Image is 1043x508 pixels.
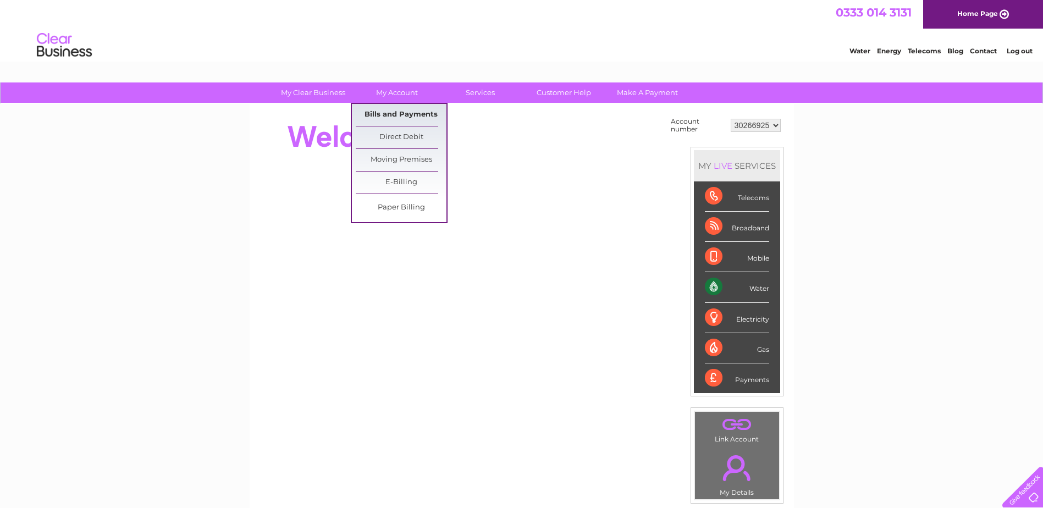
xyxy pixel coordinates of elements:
[356,126,446,148] a: Direct Debit
[356,149,446,171] a: Moving Premises
[705,363,769,393] div: Payments
[1007,47,1033,55] a: Log out
[602,82,693,103] a: Make A Payment
[711,161,735,171] div: LIVE
[705,242,769,272] div: Mobile
[36,29,92,62] img: logo.png
[705,303,769,333] div: Electricity
[435,82,526,103] a: Services
[356,197,446,219] a: Paper Billing
[698,415,776,434] a: .
[970,47,997,55] a: Contact
[705,181,769,212] div: Telecoms
[668,115,728,136] td: Account number
[694,446,780,500] td: My Details
[705,212,769,242] div: Broadband
[262,6,782,53] div: Clear Business is a trading name of Verastar Limited (registered in [GEOGRAPHIC_DATA] No. 3667643...
[694,150,780,181] div: MY SERVICES
[351,82,442,103] a: My Account
[849,47,870,55] a: Water
[268,82,358,103] a: My Clear Business
[947,47,963,55] a: Blog
[705,333,769,363] div: Gas
[908,47,941,55] a: Telecoms
[356,104,446,126] a: Bills and Payments
[877,47,901,55] a: Energy
[698,449,776,487] a: .
[518,82,609,103] a: Customer Help
[705,272,769,302] div: Water
[694,411,780,446] td: Link Account
[356,172,446,194] a: E-Billing
[836,5,912,19] a: 0333 014 3131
